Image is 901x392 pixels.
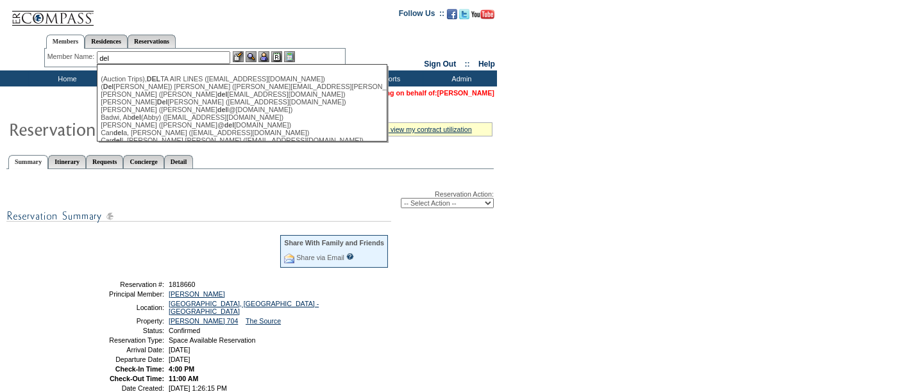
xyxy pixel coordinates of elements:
a: [PERSON_NAME] [437,89,494,97]
td: Follow Us :: [399,8,444,23]
a: The Source [246,317,281,325]
strong: Check-In Time: [115,365,164,373]
a: Residences [85,35,128,48]
a: [PERSON_NAME] [169,290,225,298]
a: Reservations [128,35,176,48]
span: [DATE] 1:26:15 PM [169,384,227,392]
a: Share via Email [296,254,344,261]
td: Status: [72,327,164,334]
span: Confirmed [169,327,200,334]
span: [DATE] [169,355,190,363]
td: Principal Member: [72,290,164,298]
span: Del [157,98,168,106]
img: Become our fan on Facebook [447,9,457,19]
a: Subscribe to our YouTube Channel [471,13,494,20]
strong: Check-Out Time: [110,375,164,382]
div: [PERSON_NAME] [PERSON_NAME] ([EMAIL_ADDRESS][DOMAIN_NAME]) [101,98,383,106]
img: Reservaton Summary [8,116,265,142]
td: Reservation #: [72,281,164,288]
td: Date Created: [72,384,164,392]
td: Home [29,70,103,86]
input: What is this? [346,253,354,260]
div: Can a, [PERSON_NAME] ([EMAIL_ADDRESS][DOMAIN_NAME]) [101,129,383,136]
td: Departure Date: [72,355,164,363]
span: 1818660 [169,281,196,288]
td: Reservation Type: [72,336,164,344]
span: 11:00 AM [169,375,198,382]
span: del [217,90,227,98]
div: ( [PERSON_NAME]) [PERSON_NAME] ([PERSON_NAME][EMAIL_ADDRESS][PERSON_NAME][DOMAIN_NAME]) [101,83,383,90]
span: You are acting on behalf of: [348,89,494,97]
td: Location: [72,300,164,315]
a: [GEOGRAPHIC_DATA], [GEOGRAPHIC_DATA] - [GEOGRAPHIC_DATA] [169,300,319,315]
span: del [131,113,141,121]
a: Follow us on Twitter [459,13,469,20]
span: del [224,121,234,129]
div: Share With Family and Friends [284,239,384,247]
span: Del [103,83,114,90]
span: del [217,106,227,113]
img: Impersonate [258,51,269,62]
span: DEL [147,75,160,83]
span: :: [465,60,470,69]
div: Car l, [PERSON_NAME] [PERSON_NAME] ([EMAIL_ADDRESS][DOMAIN_NAME]) [101,136,383,144]
img: View [246,51,257,62]
div: [PERSON_NAME] ([PERSON_NAME]@ [DOMAIN_NAME]) [101,121,383,129]
a: Detail [164,155,194,168]
div: (Auction Trips), TA AIR LINES ([EMAIL_ADDRESS][DOMAIN_NAME]) [101,75,383,83]
a: Become our fan on Facebook [447,13,457,20]
span: del [114,129,123,136]
a: Itinerary [48,155,86,168]
div: Reservation Action: [6,190,494,208]
td: Admin [423,70,497,86]
a: » view my contract utilization [385,126,472,133]
a: Members [46,35,85,49]
img: Follow us on Twitter [459,9,469,19]
span: Space Available Reservation [169,336,255,344]
img: Reservations [271,51,282,62]
img: subTtlResSummary.gif [6,208,391,224]
a: Requests [86,155,123,168]
td: Property: [72,317,164,325]
div: [PERSON_NAME] ([PERSON_NAME] [EMAIL_ADDRESS][DOMAIN_NAME]) [101,90,383,98]
span: [DATE] [169,346,190,354]
img: b_edit.gif [233,51,244,62]
div: [PERSON_NAME] ([PERSON_NAME] l@[DOMAIN_NAME]) [101,106,383,113]
a: Summary [8,155,48,169]
td: Arrival Date: [72,346,164,354]
a: [PERSON_NAME] 704 [169,317,238,325]
img: b_calculator.gif [284,51,295,62]
a: Help [478,60,495,69]
span: 4:00 PM [169,365,194,373]
div: Member Name: [47,51,97,62]
div: Badwi, Ab (Abby) ([EMAIL_ADDRESS][DOMAIN_NAME]) [101,113,383,121]
a: Concierge [123,155,164,168]
span: del [112,136,121,144]
img: Subscribe to our YouTube Channel [471,10,494,19]
a: Sign Out [424,60,456,69]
